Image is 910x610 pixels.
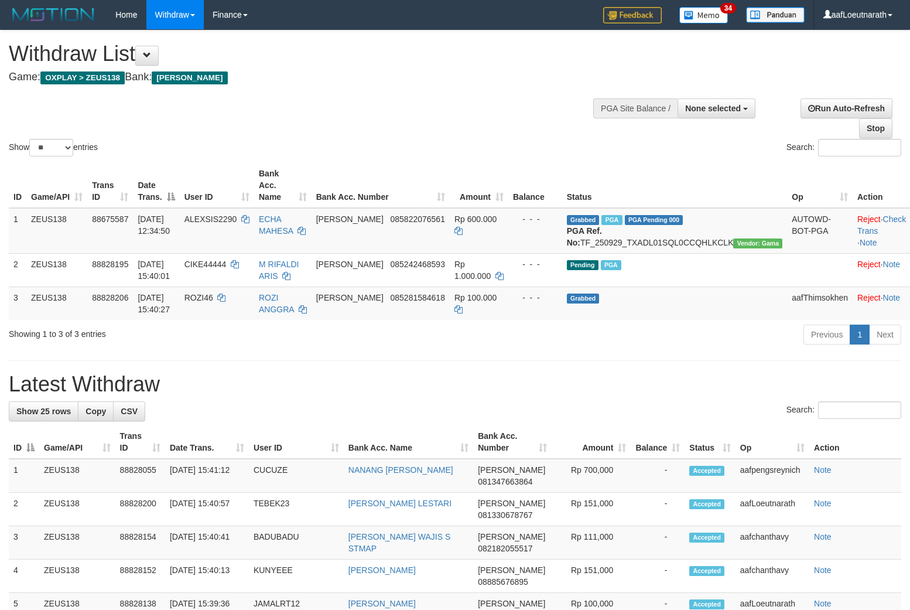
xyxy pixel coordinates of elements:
span: [PERSON_NAME] [316,293,384,302]
span: ALEXSIS2290 [184,214,237,224]
th: Op: activate to sort column ascending [735,425,809,459]
span: [PERSON_NAME] [316,214,384,224]
td: Rp 111,000 [552,526,631,560]
span: Accepted [689,466,724,476]
div: - - - [513,213,557,225]
h1: Withdraw List [9,42,595,66]
span: [PERSON_NAME] [478,565,545,575]
label: Show entries [9,139,98,156]
td: ZEUS138 [39,526,115,560]
a: M RIFALDI ARIS [259,260,299,281]
a: Note [814,599,832,608]
td: - [631,459,685,493]
td: - [631,526,685,560]
a: [PERSON_NAME] LESTARI [348,499,451,508]
td: TF_250929_TXADL01SQL0CCQHLKCLK [562,208,788,254]
td: ZEUS138 [39,560,115,593]
td: Rp 151,000 [552,560,631,593]
th: User ID: activate to sort column ascending [180,163,254,208]
td: TEBEK23 [249,493,344,526]
span: Grabbed [567,294,600,304]
span: Copy 081330678767 to clipboard [478,510,532,520]
a: [PERSON_NAME] [348,565,416,575]
span: PGA Pending [625,215,683,225]
h1: Latest Withdraw [9,373,901,396]
th: User ID: activate to sort column ascending [249,425,344,459]
a: Check Trans [857,214,906,236]
th: Status [562,163,788,208]
span: [PERSON_NAME] [478,532,545,541]
td: - [631,560,685,593]
span: [PERSON_NAME] [478,499,545,508]
td: 88828055 [115,459,165,493]
span: Accepted [689,533,724,543]
select: Showentries [29,139,73,156]
td: 3 [9,287,26,320]
a: Note [883,293,901,302]
span: [DATE] 12:34:50 [138,214,170,236]
td: aafpengsreynich [735,459,809,493]
span: Accepted [689,599,724,609]
th: Balance: activate to sort column ascending [631,425,685,459]
td: 2 [9,493,39,526]
td: ZEUS138 [39,493,115,526]
a: Note [814,532,832,541]
span: Vendor URL: https://trx31.1velocity.biz [733,238,782,248]
td: Rp 700,000 [552,459,631,493]
td: aafThimsokhen [787,287,853,320]
a: CSV [113,401,145,421]
a: Next [869,325,901,345]
th: Bank Acc. Name: activate to sort column ascending [344,425,473,459]
th: Bank Acc. Number: activate to sort column ascending [312,163,450,208]
th: Balance [508,163,562,208]
img: panduan.png [746,7,805,23]
td: AUTOWD-BOT-PGA [787,208,853,254]
a: Note [814,565,832,575]
span: [PERSON_NAME] [478,599,545,608]
td: aafchanthavy [735,526,809,560]
th: Game/API: activate to sort column ascending [26,163,87,208]
th: Bank Acc. Name: activate to sort column ascending [254,163,312,208]
b: PGA Ref. No: [567,226,602,247]
a: Reject [857,260,881,269]
a: Note [860,238,877,247]
span: [DATE] 15:40:01 [138,260,170,281]
td: ZEUS138 [39,459,115,493]
img: Button%20Memo.svg [679,7,728,23]
td: Rp 151,000 [552,493,631,526]
a: ROZI ANGGRA [259,293,294,314]
span: Copy 082182055517 to clipboard [478,544,532,553]
th: Amount: activate to sort column ascending [552,425,631,459]
span: Show 25 rows [16,407,71,416]
span: Copy 081347663864 to clipboard [478,477,532,486]
span: 88675587 [92,214,128,224]
td: 2 [9,253,26,287]
span: Copy 085242468593 to clipboard [390,260,444,269]
div: Showing 1 to 3 of 3 entries [9,323,371,340]
span: Rp 1.000.000 [454,260,491,281]
a: [PERSON_NAME] WAJIS S STMAP [348,532,451,553]
span: [DATE] 15:40:27 [138,293,170,314]
span: Copy 085281584618 to clipboard [390,293,444,302]
div: - - - [513,258,557,270]
td: [DATE] 15:40:41 [165,526,249,560]
td: 88828152 [115,560,165,593]
td: CUCUZE [249,459,344,493]
img: Feedback.jpg [603,7,662,23]
a: Copy [78,401,114,421]
div: - - - [513,292,557,304]
th: Status: activate to sort column ascending [685,425,735,459]
th: Op: activate to sort column ascending [787,163,853,208]
span: [PERSON_NAME] [478,465,545,475]
span: Copy 08885676895 to clipboard [478,577,528,587]
th: Date Trans.: activate to sort column descending [133,163,179,208]
td: [DATE] 15:40:57 [165,493,249,526]
span: 88828195 [92,260,128,269]
td: ZEUS138 [26,208,87,254]
th: Game/API: activate to sort column ascending [39,425,115,459]
span: Rp 600.000 [454,214,497,224]
span: Marked by aafpengsreynich [601,215,622,225]
span: [PERSON_NAME] [152,71,227,84]
td: 3 [9,526,39,560]
span: [PERSON_NAME] [316,260,384,269]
